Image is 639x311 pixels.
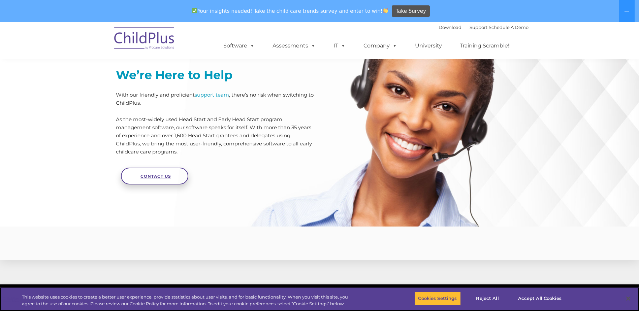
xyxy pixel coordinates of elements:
img: ChildPlus by Procare Solutions [111,23,178,56]
a: IT [327,39,352,53]
strong: We’re Here to Help [116,68,232,82]
a: Training Scramble!! [453,39,517,53]
a: Assessments [266,39,322,53]
a: Schedule A Demo [489,25,529,30]
button: Accept All Cookies [514,291,565,306]
a: Download [439,25,461,30]
div: This website uses cookies to create a better user experience, provide statistics about user visit... [22,294,351,307]
p: As the most-widely used Head Start and Early Head Start program management software, our software... [116,115,315,156]
a: Company [357,39,404,53]
img: ✅ [192,8,197,13]
a: University [408,39,449,53]
button: Cookies Settings [414,291,460,306]
a: Take Survey [392,5,430,17]
span: Your insights needed! Take the child care trends survey and enter to win! [189,4,391,18]
a: Contact Us [121,168,188,184]
a: Support [470,25,487,30]
img: 👏 [383,8,388,13]
a: Software [217,39,261,53]
font: | [439,25,529,30]
a: support team [195,92,229,98]
button: Reject All [467,291,509,306]
span: Take Survey [396,5,426,17]
p: With our friendly and proficient , there’s no risk when switching to ChildPlus. [116,91,315,107]
span: Contact Us [140,174,171,179]
button: Close [621,291,636,306]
